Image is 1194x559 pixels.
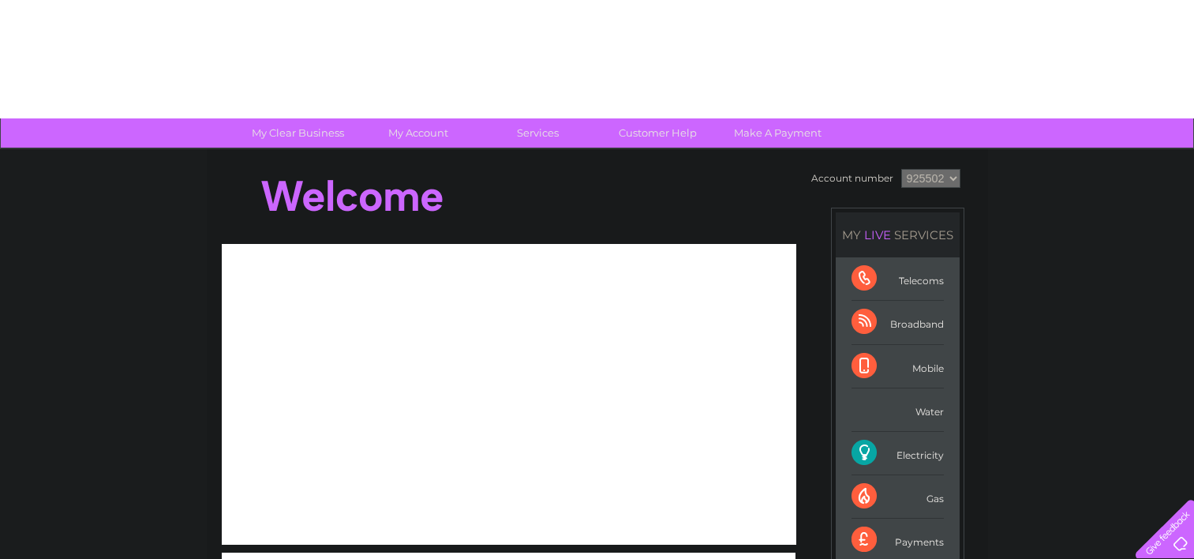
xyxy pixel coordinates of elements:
a: Customer Help [593,118,723,148]
a: Services [473,118,603,148]
div: Broadband [852,301,944,344]
div: Electricity [852,432,944,475]
div: Telecoms [852,257,944,301]
div: Water [852,388,944,432]
div: LIVE [861,227,894,242]
div: MY SERVICES [836,212,960,257]
td: Account number [807,165,897,192]
a: Make A Payment [713,118,843,148]
div: Gas [852,475,944,519]
a: My Clear Business [233,118,363,148]
a: My Account [353,118,483,148]
div: Mobile [852,345,944,388]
